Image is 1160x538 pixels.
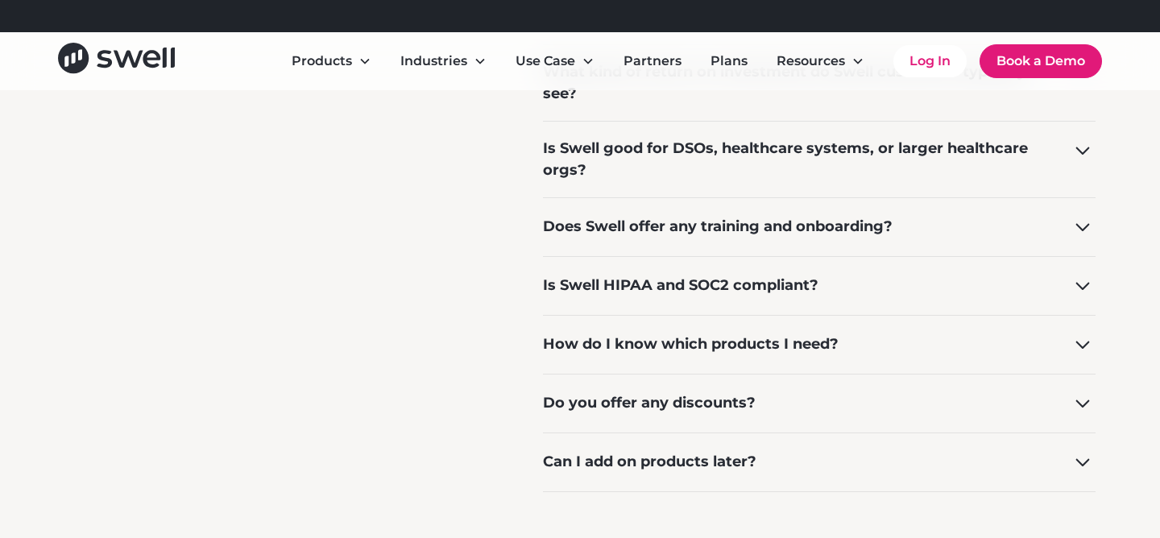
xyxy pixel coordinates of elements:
[543,392,756,414] div: Do you offer any discounts?
[543,275,818,296] div: Is Swell HIPAA and SOC2 compliant?
[893,45,967,77] a: Log In
[764,45,877,77] div: Resources
[58,43,175,79] a: home
[611,45,694,77] a: Partners
[503,45,607,77] div: Use Case
[387,45,499,77] div: Industries
[698,45,760,77] a: Plans
[980,44,1102,78] a: Book a Demo
[516,52,575,71] div: Use Case
[400,52,467,71] div: Industries
[279,45,384,77] div: Products
[543,216,893,238] div: Does Swell offer any training and onboarding?
[543,451,756,473] div: Can I add on products later?
[777,52,845,71] div: Resources
[292,52,352,71] div: Products
[543,138,1050,181] div: Is Swell good for DSOs, healthcare systems, or larger healthcare orgs?
[543,333,839,355] div: How do I know which products I need?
